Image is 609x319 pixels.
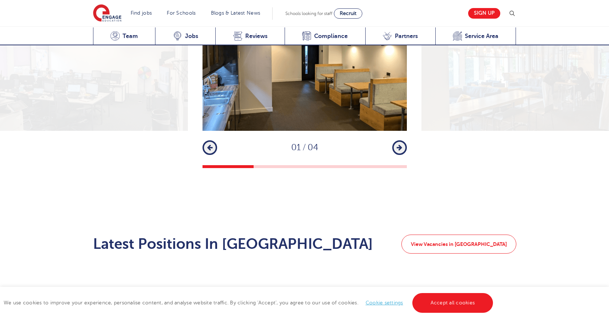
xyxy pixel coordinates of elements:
[334,8,362,19] a: Recruit
[366,300,403,305] a: Cookie settings
[285,11,332,16] span: Schools looking for staff
[301,143,308,152] span: /
[131,10,152,16] a: Find jobs
[167,10,196,16] a: For Schools
[401,235,516,254] a: View Vacancies in [GEOGRAPHIC_DATA]
[285,27,365,45] a: Compliance
[123,33,138,40] span: Team
[185,33,198,40] span: Jobs
[215,27,285,45] a: Reviews
[93,27,155,45] a: Team
[291,143,301,152] span: 01
[356,165,407,168] button: 4 of 4
[340,11,356,16] span: Recruit
[155,27,215,45] a: Jobs
[365,27,435,45] a: Partners
[412,293,493,313] a: Accept all cookies
[4,300,495,305] span: We use cookies to improve your experience, personalise content, and analyse website traffic. By c...
[211,10,261,16] a: Blogs & Latest News
[254,165,305,168] button: 2 of 4
[203,165,254,168] button: 1 of 4
[93,4,122,23] img: Engage Education
[465,33,498,40] span: Service Area
[308,143,318,152] span: 04
[305,165,356,168] button: 3 of 4
[314,33,348,40] span: Compliance
[435,27,516,45] a: Service Area
[468,8,500,19] a: Sign up
[395,33,418,40] span: Partners
[93,235,373,253] h2: Latest Positions In [GEOGRAPHIC_DATA]
[245,33,267,40] span: Reviews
